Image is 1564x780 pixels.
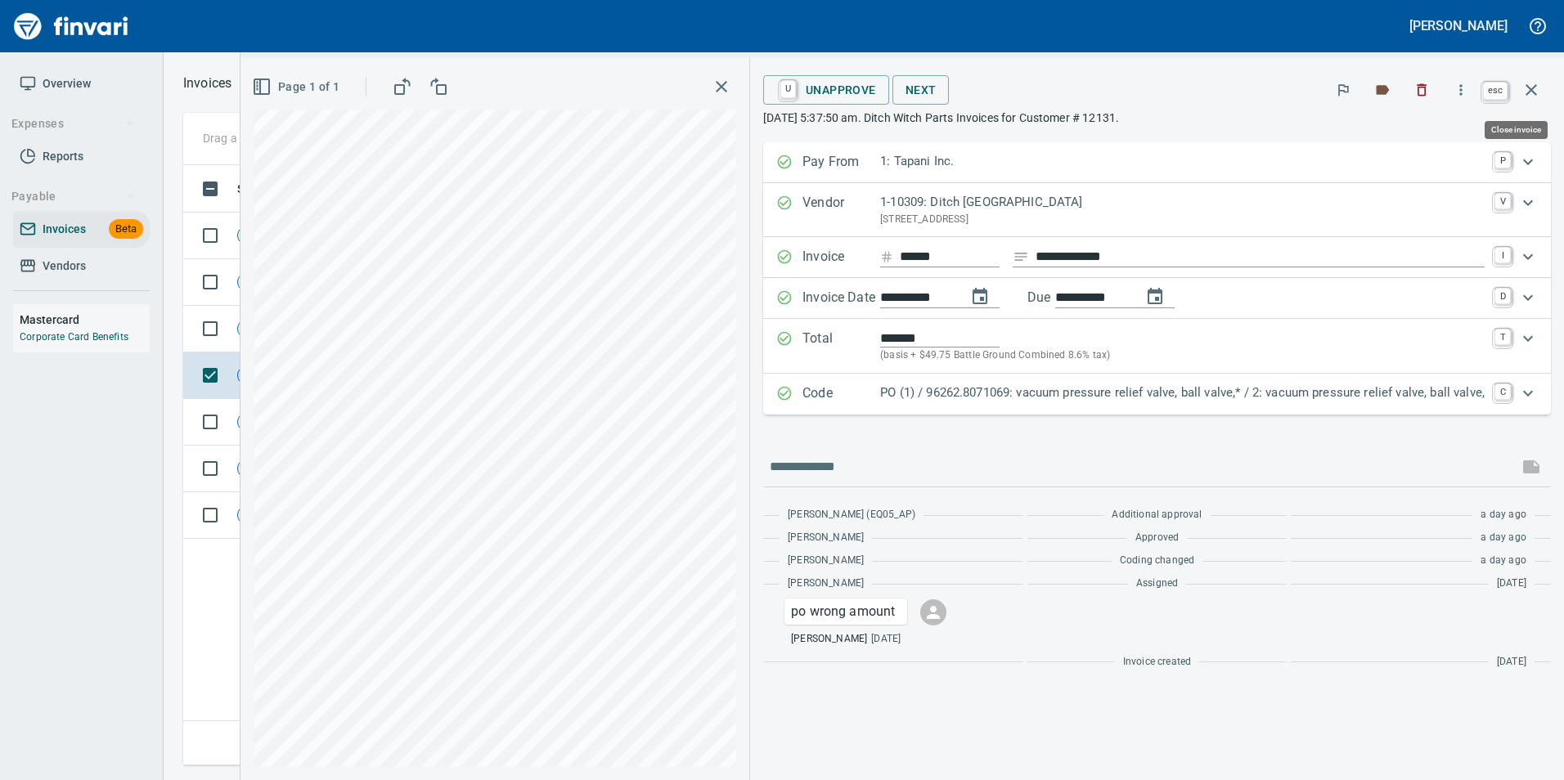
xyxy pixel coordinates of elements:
button: Labels [1364,72,1400,108]
span: Coding changed [1120,553,1194,569]
span: Vendors [43,256,86,276]
span: Reports [43,146,83,167]
svg: Invoice number [880,247,893,267]
a: Vendors [13,248,150,285]
span: Beta [109,220,143,239]
span: [DATE] [1497,654,1526,670]
span: [PERSON_NAME] [791,631,867,648]
p: PO (1) / 96262.8071069: vacuum pressure relief valve, ball valve,* / 2: vacuum pressure relief va... [880,383,1485,402]
span: a day ago [1481,507,1526,523]
h5: [PERSON_NAME] [1409,17,1508,34]
p: 1-10309: Ditch [GEOGRAPHIC_DATA] [880,193,1485,212]
span: a day ago [1481,553,1526,569]
button: [PERSON_NAME] [1405,13,1512,38]
span: a day ago [1481,530,1526,546]
span: Complete [238,368,296,383]
a: InvoicesBeta [13,211,150,248]
span: [PERSON_NAME] [788,576,864,592]
span: Unapprove [776,76,876,104]
span: Status [237,179,272,199]
a: P [1494,152,1511,168]
span: Expenses [11,114,135,134]
h6: Mastercard [20,311,150,329]
a: T [1494,329,1511,345]
div: Expand [763,278,1551,319]
div: Expand [763,237,1551,278]
span: Complete [238,415,296,430]
span: [PERSON_NAME] (EQ05_AP) [788,507,915,523]
span: Complete [238,228,296,244]
a: Reports [13,138,150,175]
span: [DATE] [871,631,901,648]
span: Approved [1135,530,1179,546]
span: Complete [238,321,296,337]
p: Due [1027,288,1105,307]
svg: Invoice description [1013,249,1029,265]
div: Expand [763,319,1551,374]
img: Finvari [10,7,133,46]
button: Expenses [5,109,142,139]
p: Vendor [802,193,880,227]
p: po wrong amount [791,602,901,621]
button: UUnapprove [763,75,889,105]
p: Pay From [802,152,880,173]
div: Expand [763,142,1551,183]
p: (basis + $49.75 Battle Ground Combined 8.6% tax) [880,347,1485,364]
button: Next [892,75,950,105]
span: Status [237,179,293,199]
button: Flag [1325,72,1361,108]
a: U [780,80,796,98]
span: [PERSON_NAME] [788,530,864,546]
span: Complete [238,461,296,477]
span: This records your message into the invoice and notifies anyone mentioned [1512,447,1551,486]
a: C [1494,383,1511,400]
p: Code [802,383,880,405]
span: Next [906,80,937,101]
span: [DATE] [1497,576,1526,592]
a: V [1494,193,1511,209]
span: Overview [43,74,91,94]
p: Total [802,329,880,364]
a: I [1494,247,1511,263]
button: Discard [1404,72,1440,108]
p: Invoices [183,74,231,93]
p: 1: Tapani Inc. [880,152,1485,171]
button: Page 1 of 1 [249,72,346,102]
span: Page 1 of 1 [255,77,339,97]
nav: breadcrumb [183,74,231,93]
span: [PERSON_NAME] [788,553,864,569]
div: Expand [763,183,1551,237]
p: Drag a column heading here to group the table [203,130,443,146]
span: Additional approval [1112,507,1202,523]
span: Payable [11,186,135,207]
p: [DATE] 5:37:50 am. Ditch Witch Parts Invoices for Customer # 12131. [763,110,1551,126]
p: [STREET_ADDRESS] [880,212,1485,228]
span: Complete [238,275,296,290]
a: Overview [13,65,150,102]
div: Expand [763,374,1551,415]
p: Invoice Date [802,288,880,309]
a: D [1494,288,1511,304]
a: esc [1483,82,1508,100]
div: Click for options [784,598,907,625]
span: Complete [238,508,296,523]
button: More [1443,72,1479,108]
button: Payable [5,182,142,212]
button: change due date [1135,277,1175,316]
span: Invoices [43,219,86,240]
a: Corporate Card Benefits [20,331,128,343]
button: Upload an Invoice [231,74,264,93]
button: change date [960,277,1000,316]
p: Invoice [802,247,880,268]
span: Invoice created [1123,654,1192,670]
span: Assigned [1136,576,1178,592]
